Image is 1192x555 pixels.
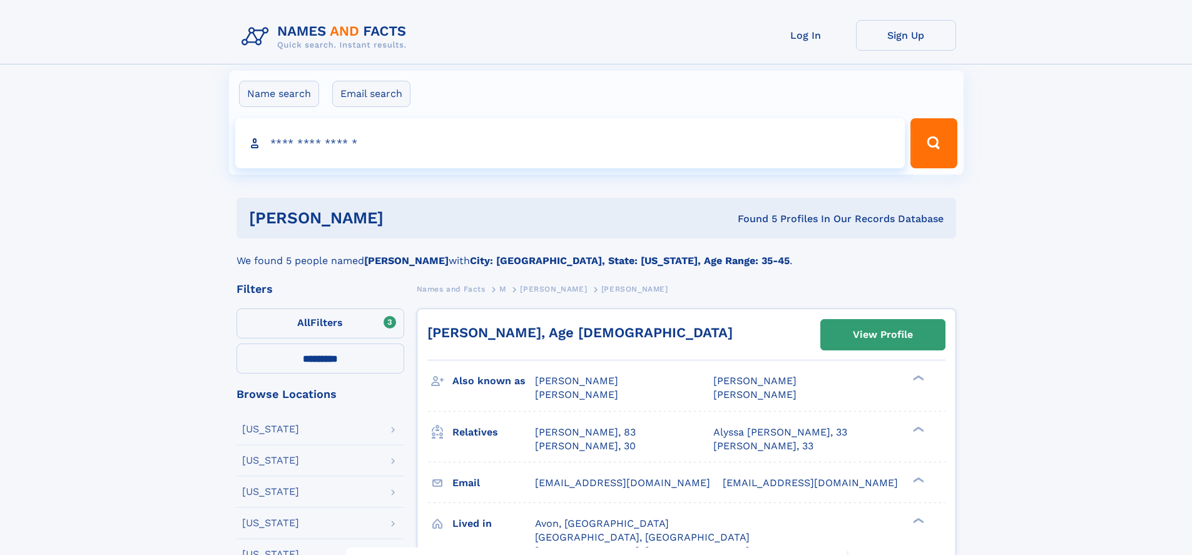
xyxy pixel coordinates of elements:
[713,439,813,453] a: [PERSON_NAME], 33
[237,238,956,268] div: We found 5 people named with .
[535,389,618,400] span: [PERSON_NAME]
[417,281,486,297] a: Names and Facts
[297,317,310,328] span: All
[713,425,847,439] a: Alyssa [PERSON_NAME], 33
[364,255,449,267] b: [PERSON_NAME]
[237,389,404,400] div: Browse Locations
[452,472,535,494] h3: Email
[237,283,404,295] div: Filters
[561,212,944,226] div: Found 5 Profiles In Our Records Database
[910,374,925,382] div: ❯
[535,477,710,489] span: [EMAIL_ADDRESS][DOMAIN_NAME]
[821,320,945,350] a: View Profile
[713,389,797,400] span: [PERSON_NAME]
[499,281,506,297] a: M
[242,487,299,497] div: [US_STATE]
[910,476,925,484] div: ❯
[452,370,535,392] h3: Also known as
[452,513,535,534] h3: Lived in
[535,425,636,439] a: [PERSON_NAME], 83
[520,281,587,297] a: [PERSON_NAME]
[535,517,669,529] span: Avon, [GEOGRAPHIC_DATA]
[242,424,299,434] div: [US_STATE]
[535,439,636,453] a: [PERSON_NAME], 30
[910,425,925,433] div: ❯
[499,285,506,293] span: M
[452,422,535,443] h3: Relatives
[237,20,417,54] img: Logo Names and Facts
[520,285,587,293] span: [PERSON_NAME]
[242,518,299,528] div: [US_STATE]
[910,118,957,168] button: Search Button
[535,531,750,543] span: [GEOGRAPHIC_DATA], [GEOGRAPHIC_DATA]
[239,81,319,107] label: Name search
[235,118,905,168] input: search input
[713,375,797,387] span: [PERSON_NAME]
[853,320,913,349] div: View Profile
[910,516,925,524] div: ❯
[242,456,299,466] div: [US_STATE]
[332,81,410,107] label: Email search
[427,325,733,340] a: [PERSON_NAME], Age [DEMOGRAPHIC_DATA]
[470,255,790,267] b: City: [GEOGRAPHIC_DATA], State: [US_STATE], Age Range: 35-45
[756,20,856,51] a: Log In
[237,308,404,339] label: Filters
[535,375,618,387] span: [PERSON_NAME]
[856,20,956,51] a: Sign Up
[249,210,561,226] h1: [PERSON_NAME]
[601,285,668,293] span: [PERSON_NAME]
[723,477,898,489] span: [EMAIL_ADDRESS][DOMAIN_NAME]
